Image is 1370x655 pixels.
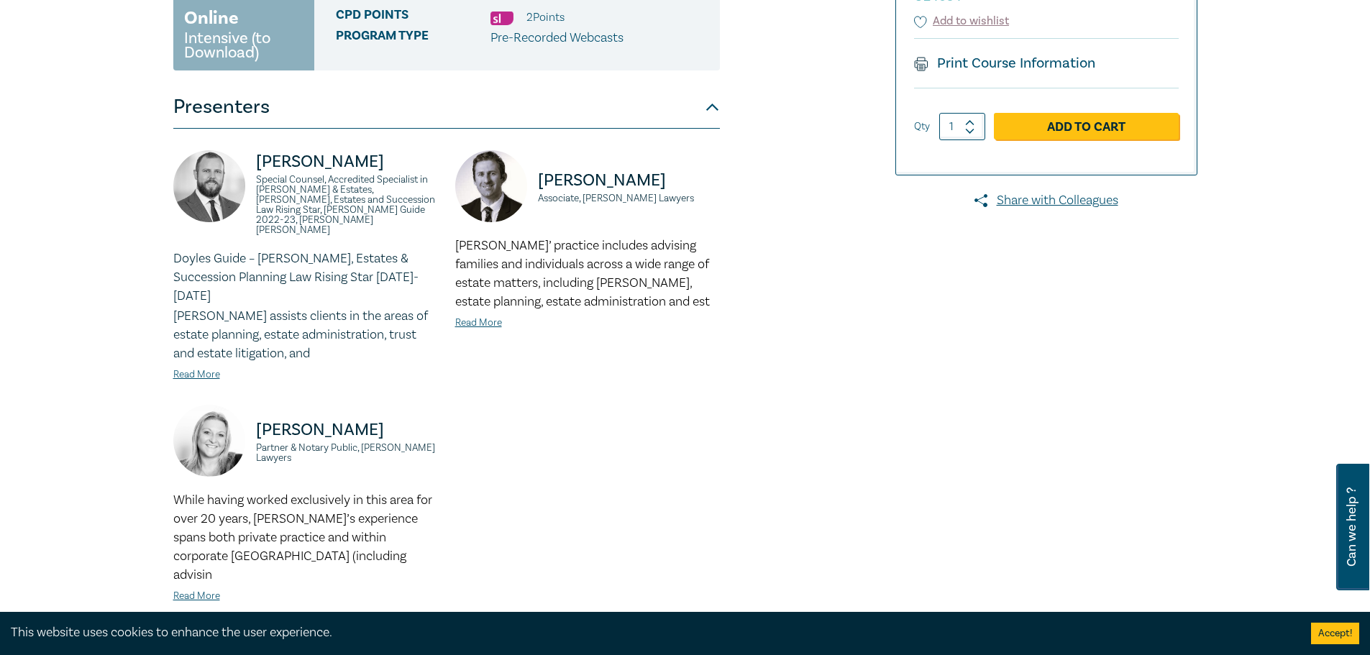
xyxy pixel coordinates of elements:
a: Print Course Information [914,54,1096,73]
p: Doyles Guide – [PERSON_NAME], Estates & Succession Planning Law Rising Star [DATE]-[DATE] [173,249,438,306]
div: This website uses cookies to enhance the user experience. [11,623,1289,642]
small: Associate, [PERSON_NAME] Lawyers [538,193,720,203]
input: 1 [939,113,985,140]
a: Read More [455,316,502,329]
p: [PERSON_NAME] assists clients in the areas of estate planning, estate administration, trust and e... [173,307,438,363]
a: Share with Colleagues [895,191,1197,210]
p: [PERSON_NAME] [256,418,438,441]
small: Special Counsel, Accredited Specialist in [PERSON_NAME] & Estates, [PERSON_NAME], Estates and Suc... [256,175,438,235]
h3: Online [184,5,239,31]
small: Intensive (to Download) [184,31,303,60]
small: Partner & Notary Public, [PERSON_NAME] Lawyers [256,443,438,463]
img: Substantive Law [490,12,513,25]
a: Read More [173,368,220,381]
img: https://s3.ap-southeast-2.amazonaws.com/lc-presenter-images/Jack%20Conway.jpg [173,150,245,222]
a: Add to Cart [994,113,1179,140]
span: Program type [336,29,490,47]
label: Qty [914,119,930,134]
img: https://s3.ap-southeast-2.amazonaws.com/leo-cussen-store-production-content/Contacts/Marcus%20Sch... [455,150,527,222]
p: [PERSON_NAME] [538,169,720,192]
a: Read More [173,590,220,603]
span: [PERSON_NAME]’ practice includes advising families and individuals across a wide range of estate ... [455,237,710,310]
p: [PERSON_NAME] [256,150,438,173]
img: https://s3.ap-southeast-2.amazonaws.com/lc-presenter-images/Rachael%20Grabovic.jpg [173,405,245,477]
span: Can we help ? [1345,472,1358,582]
span: While having worked exclusively in this area for over 20 years, [PERSON_NAME]’s experience spans ... [173,492,432,583]
button: Presenters [173,86,720,129]
span: CPD Points [336,8,490,27]
li: 2 Point s [526,8,565,27]
button: Accept cookies [1311,623,1359,644]
p: Pre-Recorded Webcasts [490,29,624,47]
button: Add to wishlist [914,13,1010,29]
